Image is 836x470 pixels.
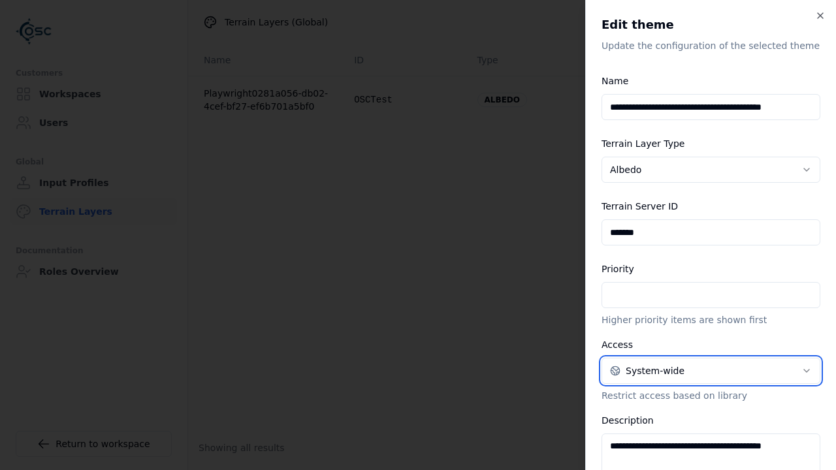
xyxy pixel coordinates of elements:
label: Description [602,415,654,426]
p: Update the configuration of the selected theme [602,39,820,52]
p: Restrict access based on library [602,389,820,402]
label: Terrain Layer Type [602,138,684,149]
label: Terrain Server ID [602,201,678,211]
label: Name [602,76,628,86]
p: Higher priority items are shown first [602,313,820,326]
label: Priority [602,264,634,274]
h2: Edit theme [602,16,820,34]
label: Access [602,339,633,350]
